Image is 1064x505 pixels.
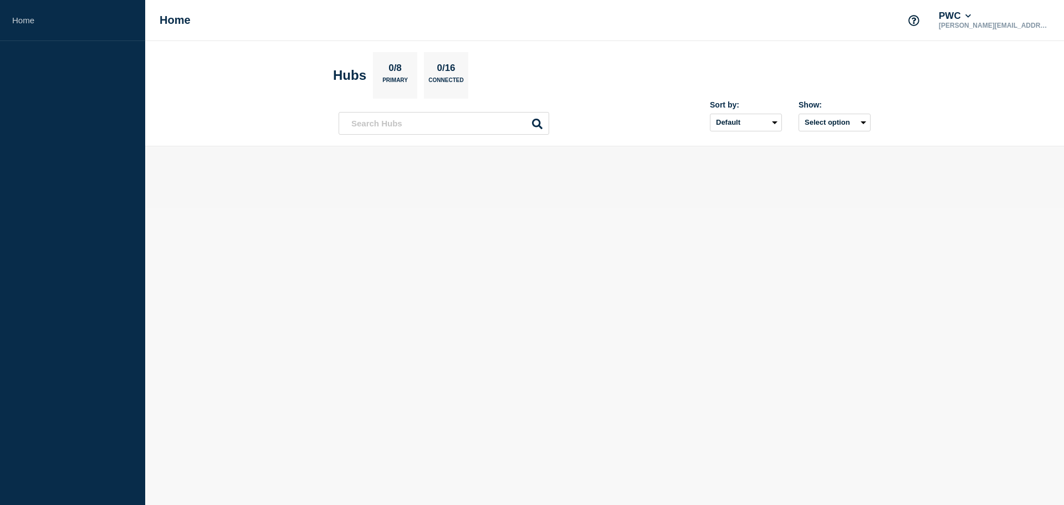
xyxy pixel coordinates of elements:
p: 0/16 [433,63,459,77]
input: Search Hubs [339,112,549,135]
select: Sort by [710,114,782,131]
div: Show: [799,100,871,109]
p: [PERSON_NAME][EMAIL_ADDRESS][PERSON_NAME][DOMAIN_NAME] [937,22,1052,29]
p: 0/8 [385,63,406,77]
h1: Home [160,14,191,27]
button: Support [902,9,925,32]
p: Connected [428,77,463,89]
div: Sort by: [710,100,782,109]
p: Primary [382,77,408,89]
h2: Hubs [333,68,366,83]
button: PWC [937,11,973,22]
button: Select option [799,114,871,131]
